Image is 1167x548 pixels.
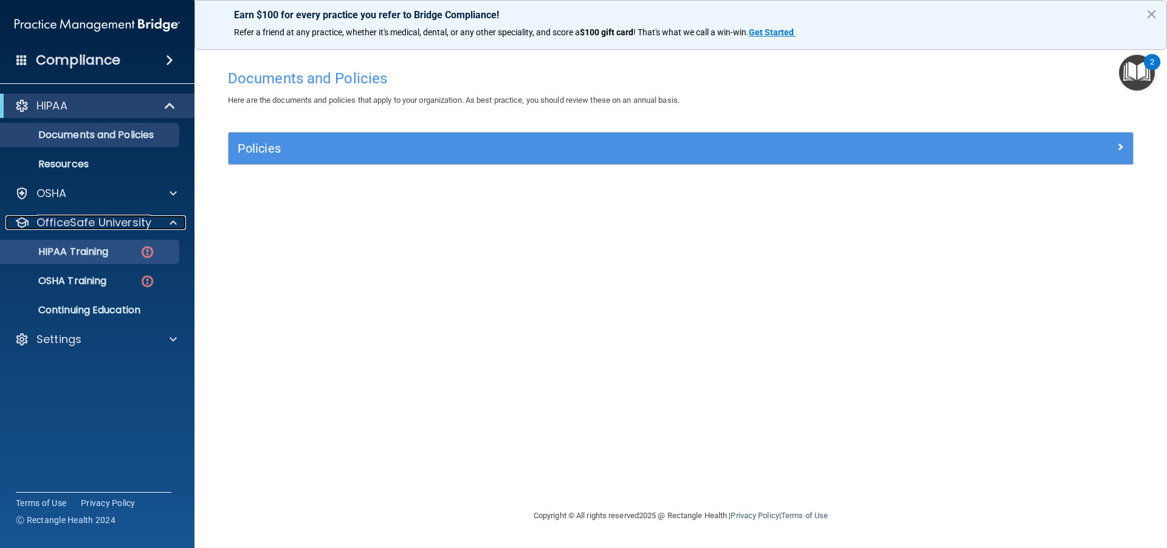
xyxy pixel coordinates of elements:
a: Terms of Use [781,511,828,520]
p: OSHA Training [8,275,106,287]
a: Settings [15,332,177,347]
button: Open Resource Center, 2 new notifications [1119,55,1155,91]
p: HIPAA Training [8,246,108,258]
span: Refer a friend at any practice, whether it's medical, dental, or any other speciality, and score a [234,27,580,37]
strong: Get Started [749,27,794,37]
h5: Policies [238,142,898,155]
p: OfficeSafe University [36,215,151,230]
div: 2 [1150,62,1154,78]
iframe: Drift Widget Chat Controller [957,462,1152,510]
p: Earn $100 for every practice you refer to Bridge Compliance! [234,9,1127,21]
a: Get Started [749,27,796,37]
a: HIPAA [15,99,176,113]
a: Privacy Policy [731,511,779,520]
span: ! That's what we call a win-win. [633,27,749,37]
a: Terms of Use [16,497,66,509]
p: Continuing Education [8,304,174,316]
p: Resources [8,158,174,170]
img: danger-circle.6113f641.png [140,274,155,289]
p: Settings [36,332,81,347]
a: Privacy Policy [81,497,136,509]
h4: Documents and Policies [228,71,1134,86]
p: Documents and Policies [8,129,174,141]
span: Here are the documents and policies that apply to your organization. As best practice, you should... [228,95,680,105]
p: HIPAA [36,99,67,113]
img: danger-circle.6113f641.png [140,245,155,260]
p: OSHA [36,186,67,201]
img: PMB logo [15,13,180,37]
a: Policies [238,139,1124,158]
button: Close [1146,4,1157,24]
a: OfficeSafe University [15,215,177,230]
span: Ⓒ Rectangle Health 2024 [16,514,115,526]
a: OSHA [15,186,177,201]
h4: Compliance [36,52,120,69]
strong: $100 gift card [580,27,633,37]
div: Copyright © All rights reserved 2025 @ Rectangle Health | | [459,496,903,535]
